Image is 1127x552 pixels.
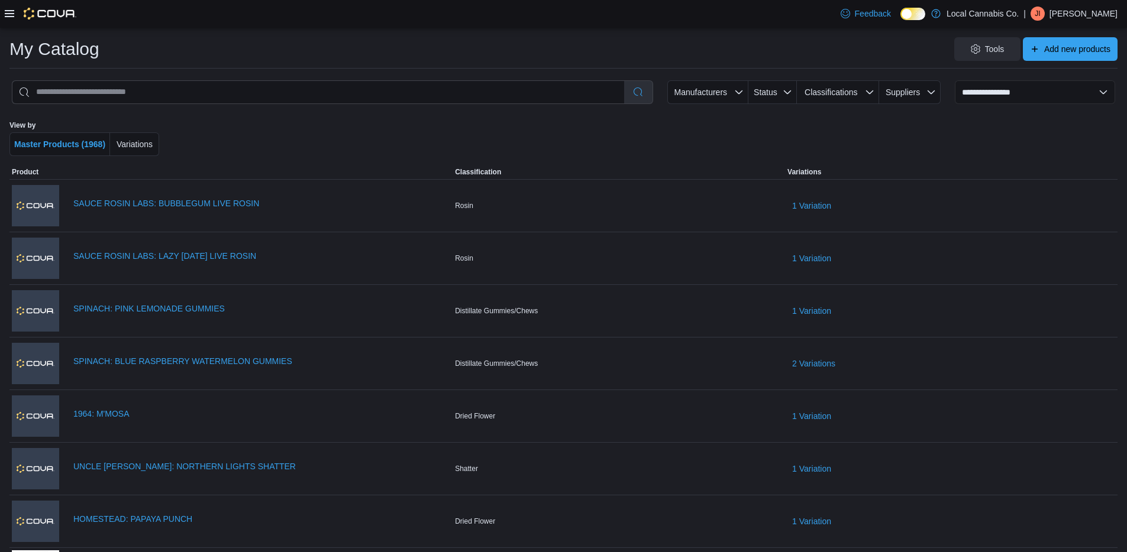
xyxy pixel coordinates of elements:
[748,80,797,104] button: Status
[667,80,748,104] button: Manufacturers
[754,87,777,97] span: Status
[73,251,450,261] a: SAUCE ROSIN LABS: LAZY [DATE] LIVE ROSIN
[787,404,836,428] button: 1 Variation
[792,410,831,422] span: 1 Variation
[12,238,59,279] img: SAUCE ROSIN LABS: LAZY SUNDAY LIVE ROSIN
[9,121,35,130] label: View by
[947,7,1019,21] p: Local Cannabis Co.
[12,185,59,226] img: SAUCE ROSIN LABS: BUBBLEGUM LIVE ROSIN
[787,246,836,270] button: 1 Variation
[787,509,836,533] button: 1 Variation
[985,43,1005,55] span: Tools
[455,167,501,177] span: Classification
[117,139,153,149] span: Variations
[787,167,821,177] span: Variations
[453,199,785,213] div: Rosin
[787,299,836,323] button: 1 Variation
[453,462,785,476] div: Shatter
[1023,37,1118,61] button: Add new products
[453,409,785,423] div: Dried Flower
[674,87,727,97] span: Manufacturers
[787,457,836,480] button: 1 Variation
[73,409,450,418] a: 1964: M'MOSA
[12,343,59,384] img: SPINACH: BLUE RASPBERRY WATERMELON GUMMIES
[12,167,38,177] span: Product
[954,37,1021,61] button: Tools
[1035,7,1040,21] span: JI
[453,304,785,318] div: Distillate Gummies/Chews
[792,252,831,264] span: 1 Variation
[787,194,836,217] button: 1 Variation
[836,2,896,25] a: Feedback
[453,251,785,265] div: Rosin
[792,200,831,212] span: 1 Variation
[9,37,99,61] h1: My Catalog
[1023,7,1026,21] p: |
[792,515,831,527] span: 1 Variation
[73,199,450,208] a: SAUCE ROSIN LABS: BUBBLEGUM LIVE ROSIN
[24,8,76,20] img: Cova
[453,356,785,371] div: Distillate Gummies/Chews
[12,290,59,332] img: SPINACH: PINK LEMONADE GUMMIES
[792,463,831,475] span: 1 Variation
[14,139,105,149] span: Master Products (1968)
[12,501,59,542] img: HOMESTEAD: PAPAYA PUNCH
[900,20,901,21] span: Dark Mode
[797,80,879,104] button: Classifications
[792,358,835,369] span: 2 Variations
[73,356,450,366] a: SPINACH: BLUE RASPBERRY WATERMELON GUMMIES
[73,304,450,313] a: SPINACH: PINK LEMONADE GUMMIES
[9,132,110,156] button: Master Products (1968)
[787,352,840,375] button: 2 Variations
[73,514,450,524] a: HOMESTEAD: PAPAYA PUNCH
[855,8,891,20] span: Feedback
[879,80,941,104] button: Suppliers
[73,462,450,471] a: UNCLE [PERSON_NAME]: NORTHERN LIGHTS SHATTER
[12,395,59,437] img: 1964: M'MOSA
[1050,7,1118,21] p: [PERSON_NAME]
[453,514,785,528] div: Dried Flower
[886,87,920,97] span: Suppliers
[805,87,857,97] span: Classifications
[12,448,59,489] img: UNCLE BOB: NORTHERN LIGHTS SHATTER
[110,132,159,156] button: Variations
[1044,43,1110,55] span: Add new products
[900,8,925,20] input: Dark Mode
[792,305,831,317] span: 1 Variation
[1031,7,1045,21] div: Justin Ip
